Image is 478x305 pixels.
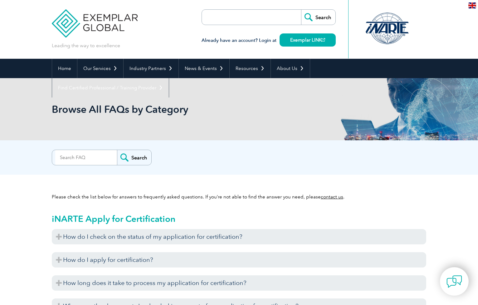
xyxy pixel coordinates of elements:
[52,42,120,49] p: Leading the way to excellence
[77,59,123,78] a: Our Services
[322,38,325,42] img: open_square.png
[271,59,310,78] a: About Us
[117,150,151,165] input: Search
[52,193,426,200] p: Please check the list below for answers to frequently asked questions. If you’re not able to find...
[230,59,271,78] a: Resources
[321,194,343,200] a: contact us
[52,252,426,267] h3: How do I apply for certification?
[55,150,117,165] input: Search FAQ
[179,59,229,78] a: News & Events
[446,274,462,289] img: contact-chat.png
[301,10,335,25] input: Search
[124,59,178,78] a: Industry Partners
[202,37,336,44] h3: Already have an account? Login at
[52,103,291,115] h1: Browse All FAQs by Category
[52,78,169,97] a: Find Certified Professional / Training Provider
[52,275,426,291] h3: How long does it take to process my application for certification?
[52,214,426,224] h2: iNARTE Apply for Certification
[52,229,426,244] h3: How do I check on the status of my application for certification?
[280,33,336,47] a: Exemplar LINK
[468,2,476,8] img: en
[52,59,77,78] a: Home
